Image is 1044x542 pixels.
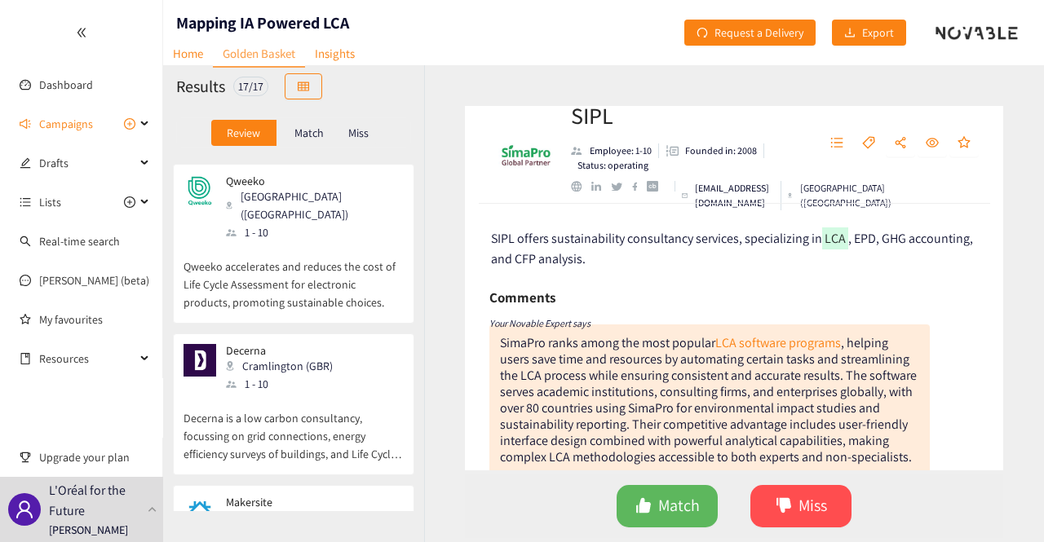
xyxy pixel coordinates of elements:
span: Drafts [39,147,135,179]
p: Founded in: 2008 [685,143,757,158]
span: sound [20,118,31,130]
div: [GEOGRAPHIC_DATA] ([GEOGRAPHIC_DATA]) [226,187,402,223]
div: Cramlington (GBR) [226,357,343,375]
a: Insights [305,41,365,66]
p: Status: operating [577,158,648,173]
iframe: Chat Widget [778,366,1044,542]
a: facebook [632,182,648,191]
li: Status [571,158,648,173]
div: [GEOGRAPHIC_DATA] (DEU) [226,509,383,527]
li: Founded in year [659,143,764,158]
p: Qweeko [226,174,392,187]
img: Snapshot of the company's website [184,344,216,377]
img: Company Logo [493,122,559,187]
span: redo [697,27,708,40]
button: star [949,130,979,156]
a: [PERSON_NAME] (beta) [39,273,149,288]
span: user [15,500,34,519]
a: Home [163,41,213,66]
div: 1 - 10 [226,223,402,241]
mark: LCA [822,227,848,249]
button: share-alt [886,130,915,156]
a: Dashboard [39,77,93,92]
span: plus-circle [124,196,135,208]
a: My favourites [39,303,150,336]
div: [GEOGRAPHIC_DATA] ([GEOGRAPHIC_DATA]) [788,181,896,210]
span: edit [20,157,31,169]
span: Resources [39,342,135,375]
button: table [285,73,322,99]
span: Upgrade your plan [39,441,150,474]
img: Snapshot of the company's website [184,496,216,528]
a: linkedin [591,182,611,192]
button: likeMatch [617,485,718,527]
p: L'Oréal for the Future [49,480,141,521]
img: Snapshot of the company's website [184,174,216,207]
a: crunchbase [647,181,667,192]
span: trophy [20,452,31,463]
span: Request a Delivery [714,24,803,42]
a: website [571,181,591,192]
span: Lists [39,186,61,218]
span: unordered-list [830,136,843,151]
a: twitter [611,183,631,191]
button: redoRequest a Delivery [684,20,816,46]
li: Employees [571,143,659,158]
h6: Comments [489,285,555,310]
button: dislikeMiss [750,485,852,527]
div: Widget de chat [778,366,1044,542]
button: tag [854,130,883,156]
p: Match [294,126,324,139]
i: Your Novable Expert says [489,317,591,329]
button: downloadExport [832,20,906,46]
h2: SIPL [571,99,799,132]
div: 1 - 10 [226,375,343,393]
button: eye [918,130,947,156]
h2: Results [176,75,225,98]
div: SimaPro ranks among the most popular , helping users save time and resources by automating certai... [500,334,917,465]
span: Match [658,493,700,518]
div: 17 / 17 [233,77,268,96]
span: share-alt [894,136,907,151]
span: plus-circle [124,118,135,130]
span: dislike [776,497,792,516]
span: tag [862,136,875,151]
span: eye [926,136,939,151]
span: like [635,497,652,516]
a: Golden Basket [213,41,305,68]
span: table [298,81,309,94]
a: LCA software programs [715,334,841,351]
a: Real-time search [39,234,120,249]
span: double-left [76,27,87,38]
p: Employee: 1-10 [590,143,652,158]
p: Qweeko accelerates and reduces the cost of Life Cycle Assessment for electronic products, promoti... [184,241,404,311]
p: [EMAIL_ADDRESS][DOMAIN_NAME] [695,181,774,210]
span: book [20,353,31,364]
p: Decerna [226,344,333,357]
p: Makersite [226,496,373,509]
button: unordered-list [822,130,852,156]
span: SIPL offers sustainability consultancy services, specializing in [491,230,822,247]
span: unordered-list [20,196,31,208]
span: Campaigns [39,108,93,140]
p: Review [227,126,260,139]
p: [PERSON_NAME] [49,521,128,539]
p: Decerna is a low carbon consultancy, focussing on grid connections, energy efficiency surveys of ... [184,393,404,463]
span: star [958,136,971,151]
span: download [844,27,856,40]
span: Export [862,24,894,42]
h1: Mapping IA Powered LCA [176,11,349,34]
p: Miss [348,126,369,139]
